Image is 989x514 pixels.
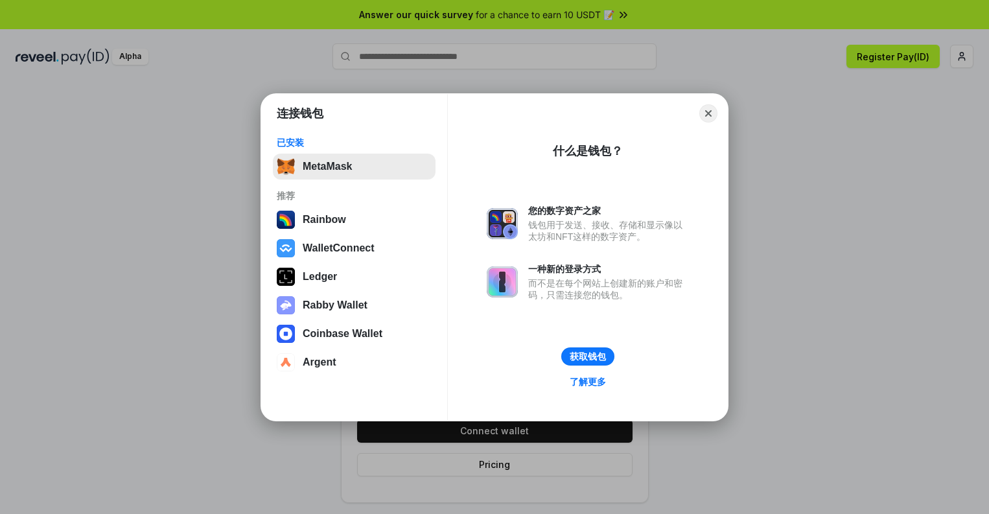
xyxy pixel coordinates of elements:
img: svg+xml,%3Csvg%20width%3D%2228%22%20height%3D%2228%22%20viewBox%3D%220%200%2028%2028%22%20fill%3D... [277,353,295,371]
a: 了解更多 [562,373,614,390]
button: Close [699,104,717,123]
div: MetaMask [303,161,352,172]
div: 您的数字资产之家 [528,205,689,216]
img: svg+xml,%3Csvg%20xmlns%3D%22http%3A%2F%2Fwww.w3.org%2F2000%2Fsvg%22%20fill%3D%22none%22%20viewBox... [277,296,295,314]
button: WalletConnect [273,235,436,261]
div: WalletConnect [303,242,375,254]
h1: 连接钱包 [277,106,323,121]
button: Rabby Wallet [273,292,436,318]
div: 获取钱包 [570,351,606,362]
div: 什么是钱包？ [553,143,623,159]
div: 而不是在每个网站上创建新的账户和密码，只需连接您的钱包。 [528,277,689,301]
button: Ledger [273,264,436,290]
img: svg+xml,%3Csvg%20xmlns%3D%22http%3A%2F%2Fwww.w3.org%2F2000%2Fsvg%22%20width%3D%2228%22%20height%3... [277,268,295,286]
div: 了解更多 [570,376,606,388]
div: Coinbase Wallet [303,328,382,340]
div: Ledger [303,271,337,283]
div: 推荐 [277,190,432,202]
img: svg+xml,%3Csvg%20xmlns%3D%22http%3A%2F%2Fwww.w3.org%2F2000%2Fsvg%22%20fill%3D%22none%22%20viewBox... [487,208,518,239]
img: svg+xml,%3Csvg%20width%3D%2228%22%20height%3D%2228%22%20viewBox%3D%220%200%2028%2028%22%20fill%3D... [277,325,295,343]
div: Rainbow [303,214,346,226]
div: 一种新的登录方式 [528,263,689,275]
button: Rainbow [273,207,436,233]
img: svg+xml,%3Csvg%20xmlns%3D%22http%3A%2F%2Fwww.w3.org%2F2000%2Fsvg%22%20fill%3D%22none%22%20viewBox... [487,266,518,298]
button: 获取钱包 [561,347,614,366]
button: Coinbase Wallet [273,321,436,347]
img: svg+xml,%3Csvg%20width%3D%22120%22%20height%3D%22120%22%20viewBox%3D%220%200%20120%20120%22%20fil... [277,211,295,229]
img: svg+xml,%3Csvg%20fill%3D%22none%22%20height%3D%2233%22%20viewBox%3D%220%200%2035%2033%22%20width%... [277,158,295,176]
div: 已安装 [277,137,432,148]
img: svg+xml,%3Csvg%20width%3D%2228%22%20height%3D%2228%22%20viewBox%3D%220%200%2028%2028%22%20fill%3D... [277,239,295,257]
div: Argent [303,356,336,368]
button: MetaMask [273,154,436,180]
div: Rabby Wallet [303,299,367,311]
div: 钱包用于发送、接收、存储和显示像以太坊和NFT这样的数字资产。 [528,219,689,242]
button: Argent [273,349,436,375]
